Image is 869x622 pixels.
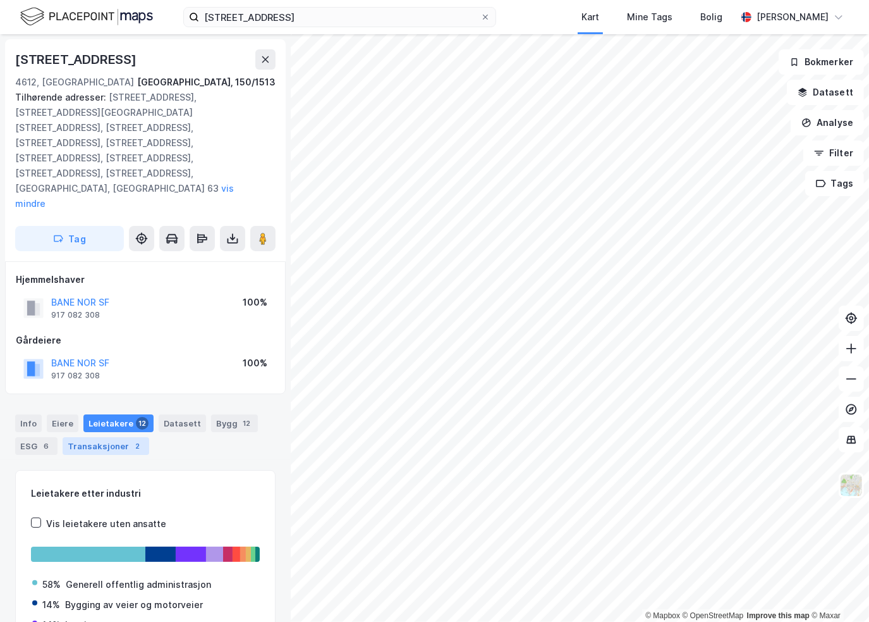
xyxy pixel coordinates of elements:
div: Bygging av veier og motorveier [65,597,203,613]
div: Kart [581,9,599,25]
a: Mapbox [645,611,680,620]
div: Info [15,414,42,432]
div: 917 082 308 [51,371,100,381]
button: Tag [15,226,124,251]
a: Improve this map [747,611,810,620]
div: Vis leietakere uten ansatte [46,516,166,532]
div: 100% [243,356,267,371]
div: Gårdeiere [16,333,275,348]
div: Leietakere [83,414,154,432]
div: 4612, [GEOGRAPHIC_DATA] [15,75,134,90]
button: Analyse [791,110,864,135]
input: Søk på adresse, matrikkel, gårdeiere, leietakere eller personer [199,8,480,27]
div: 6 [40,440,52,452]
div: Transaksjoner [63,437,149,455]
div: Bygg [211,414,258,432]
div: Leietakere etter industri [31,486,260,501]
div: 100% [243,295,267,310]
div: Datasett [159,414,206,432]
div: [STREET_ADDRESS], [STREET_ADDRESS][GEOGRAPHIC_DATA][STREET_ADDRESS], [STREET_ADDRESS], [STREET_AD... [15,90,265,211]
div: 2 [131,440,144,452]
div: Eiere [47,414,78,432]
div: Bolig [700,9,722,25]
div: 58% [42,577,61,592]
button: Filter [803,140,864,166]
span: Tilhørende adresser: [15,92,109,103]
div: ESG [15,437,58,455]
div: [GEOGRAPHIC_DATA], 150/1513 [137,75,276,90]
div: 14% [42,597,60,613]
button: Tags [805,171,864,196]
a: OpenStreetMap [683,611,744,620]
div: Hjemmelshaver [16,272,275,287]
button: Datasett [787,80,864,105]
div: Mine Tags [627,9,672,25]
button: Bokmerker [779,49,864,75]
div: Generell offentlig administrasjon [66,577,211,592]
div: 12 [240,417,253,430]
div: [PERSON_NAME] [757,9,829,25]
img: logo.f888ab2527a4732fd821a326f86c7f29.svg [20,6,153,28]
div: 12 [136,417,149,430]
img: Z [839,473,863,497]
div: [STREET_ADDRESS] [15,49,139,70]
iframe: Chat Widget [806,561,869,622]
div: 917 082 308 [51,310,100,320]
